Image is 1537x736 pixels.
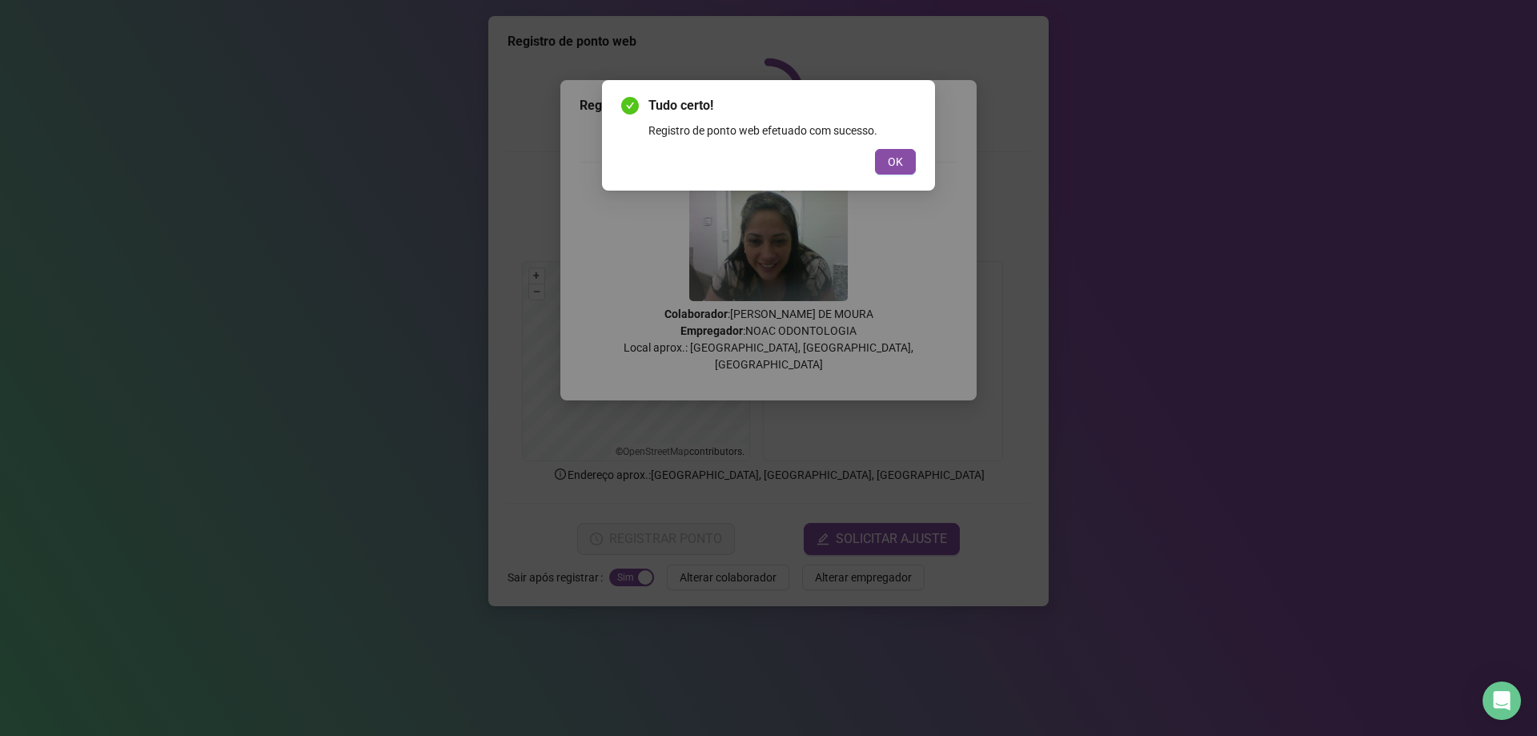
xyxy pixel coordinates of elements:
div: Registro de ponto web efetuado com sucesso. [648,122,916,139]
span: check-circle [621,97,639,115]
span: Tudo certo! [648,96,916,115]
button: OK [875,149,916,175]
span: OK [888,153,903,171]
div: Open Intercom Messenger [1483,682,1521,720]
